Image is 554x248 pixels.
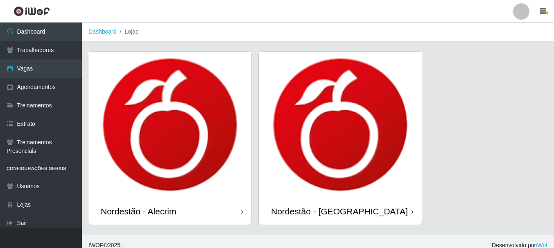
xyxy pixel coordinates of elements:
[88,52,251,198] img: cardImg
[88,52,251,225] a: Nordestão - Alecrim
[82,23,554,41] nav: breadcrumb
[88,28,117,35] a: Dashboard
[271,206,408,216] div: Nordestão - [GEOGRAPHIC_DATA]
[117,27,138,36] li: Lojas
[101,206,176,216] div: Nordestão - Alecrim
[259,52,422,225] a: Nordestão - [GEOGRAPHIC_DATA]
[259,52,422,198] img: cardImg
[14,6,50,16] img: CoreUI Logo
